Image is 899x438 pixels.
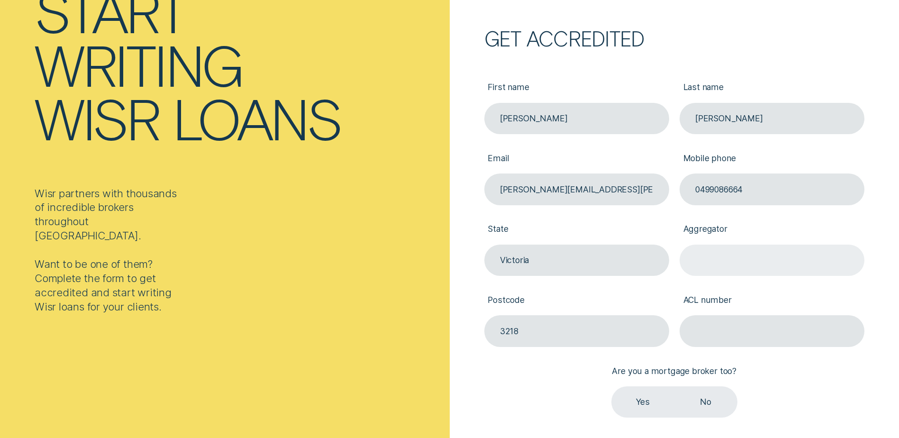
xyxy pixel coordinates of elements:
[484,286,669,315] label: Postcode
[484,31,864,46] h2: Get accredited
[173,91,341,145] div: loans
[680,74,864,103] label: Last name
[35,187,182,314] div: Wisr partners with thousands of incredible brokers throughout [GEOGRAPHIC_DATA]. Want to be one o...
[680,145,864,173] label: Mobile phone
[611,386,674,418] label: Yes
[35,91,159,145] div: Wisr
[484,145,669,173] label: Email
[674,386,737,418] label: No
[608,357,740,386] label: Are you a mortgage broker too?
[484,74,669,103] label: First name
[680,286,864,315] label: ACL number
[484,216,669,245] label: State
[680,216,864,245] label: Aggregator
[35,37,242,91] div: writing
